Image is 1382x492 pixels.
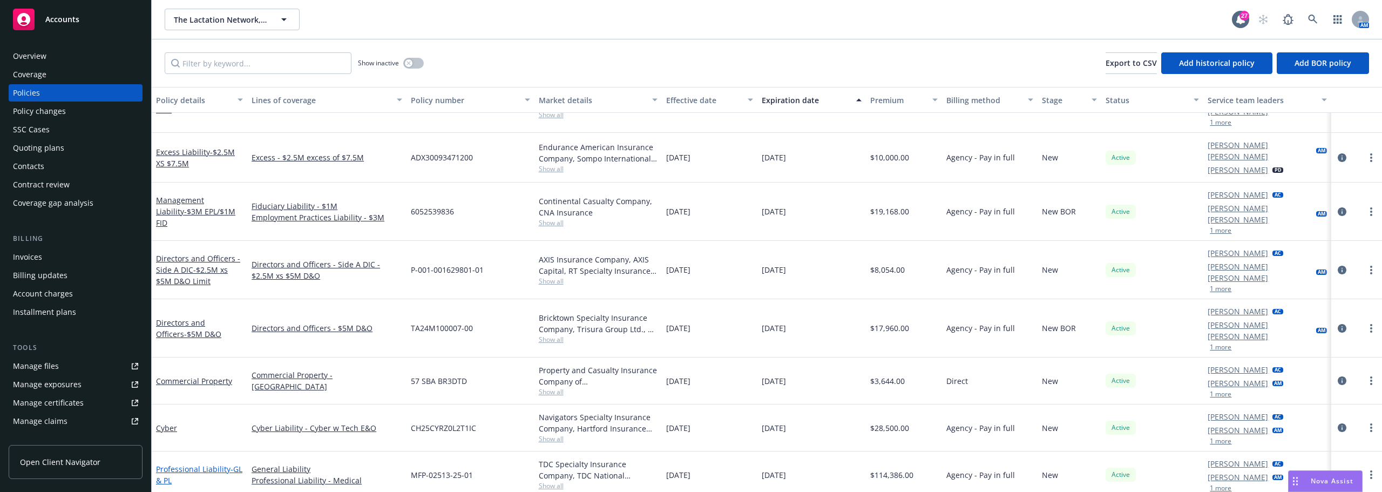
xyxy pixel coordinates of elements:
div: Expiration date [762,95,850,106]
a: [PERSON_NAME] [PERSON_NAME] [1208,139,1311,162]
div: Contacts [13,158,44,175]
span: Active [1110,423,1132,433]
div: Status [1106,95,1187,106]
a: [PERSON_NAME] [1208,378,1268,389]
a: Excess Liability [156,147,235,169]
a: Directors and Officers - Side A DIC [156,253,240,286]
div: Bricktown Specialty Insurance Company, Trisura Group Ltd., RT Specialty Insurance Services, LLC (... [539,312,658,335]
button: Add BOR policy [1277,52,1369,74]
a: Excess Liability [156,93,239,114]
span: Active [1110,265,1132,275]
button: Status [1101,87,1203,113]
a: Professional Liability - Medical [252,475,402,486]
span: New [1042,264,1058,275]
span: The Lactation Network, LLC [174,14,267,25]
div: Tools [9,342,143,353]
div: Manage certificates [13,394,84,412]
a: Switch app [1327,9,1349,30]
span: $17,960.00 [870,322,909,334]
span: [DATE] [762,422,786,434]
span: Agency - Pay in full [946,206,1015,217]
a: [PERSON_NAME] [1208,364,1268,375]
a: Coverage gap analysis [9,194,143,212]
div: Invoices [13,248,42,266]
button: 1 more [1210,344,1231,351]
a: more [1365,151,1378,164]
a: Fiduciary Liability - $1M [252,200,402,212]
a: Manage claims [9,413,143,430]
a: [PERSON_NAME] [1208,189,1268,200]
span: Show all [539,218,658,227]
button: Lines of coverage [247,87,407,113]
span: 6052539836 [411,206,454,217]
a: Employment Practices Liability - $3M [252,212,402,223]
button: Policy number [407,87,534,113]
a: [PERSON_NAME] [PERSON_NAME] [1208,319,1311,342]
div: SSC Cases [13,121,50,138]
div: 27 [1239,11,1249,21]
span: Show all [539,335,658,344]
a: [PERSON_NAME] [1208,411,1268,422]
a: Billing updates [9,267,143,284]
div: Account charges [13,285,73,302]
span: Show all [539,110,658,119]
a: [PERSON_NAME] [PERSON_NAME] [1208,261,1311,284]
span: [DATE] [666,375,690,387]
button: 1 more [1210,119,1231,126]
div: Policies [13,84,40,102]
a: circleInformation [1336,374,1349,387]
span: [DATE] [666,322,690,334]
span: CH25CYRZ0L2T1IC [411,422,476,434]
button: Premium [866,87,943,113]
a: more [1365,421,1378,434]
div: Coverage [13,66,46,83]
span: [DATE] [762,375,786,387]
div: Policy changes [13,103,66,120]
span: $114,386.00 [870,469,913,481]
div: Coverage gap analysis [13,194,93,212]
span: [DATE] [666,206,690,217]
a: Commercial Property [156,376,232,386]
div: Manage BORs [13,431,64,448]
button: Stage [1038,87,1101,113]
span: Direct [946,375,968,387]
span: [DATE] [762,322,786,334]
a: [PERSON_NAME] [1208,247,1268,259]
div: Billing [9,233,143,244]
span: - $5M D&O [184,329,221,339]
span: Add BOR policy [1295,58,1351,68]
span: [DATE] [666,264,690,275]
a: circleInformation [1336,421,1349,434]
div: Installment plans [13,304,76,321]
span: - $2.5M XS $7.5M [156,147,235,169]
div: Contract review [13,176,70,193]
a: Directors and Officers - $5M D&O [252,322,402,334]
a: Search [1302,9,1324,30]
a: General Liability [252,463,402,475]
button: Effective date [662,87,757,113]
div: Manage claims [13,413,67,430]
span: TA24M100007-00 [411,322,473,334]
a: more [1365,374,1378,387]
span: Agency - Pay in full [946,152,1015,163]
span: $8,054.00 [870,264,905,275]
div: Navigators Specialty Insurance Company, Hartford Insurance Group, CRC Group [539,412,658,434]
a: Start snowing [1252,9,1274,30]
a: Management Liability [156,195,235,228]
a: [PERSON_NAME] [1208,424,1268,436]
span: Agency - Pay in full [946,422,1015,434]
button: Service team leaders [1203,87,1331,113]
a: more [1365,264,1378,277]
a: Account charges [9,285,143,302]
div: Manage exposures [13,376,82,393]
a: [PERSON_NAME] [1208,458,1268,469]
span: New [1042,152,1058,163]
span: Agency - Pay in full [946,322,1015,334]
span: Show inactive [358,58,399,68]
span: Accounts [45,15,79,24]
span: Agency - Pay in full [946,264,1015,275]
div: Billing method [946,95,1021,106]
a: Policy changes [9,103,143,120]
button: Add historical policy [1161,52,1272,74]
a: circleInformation [1336,264,1349,277]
